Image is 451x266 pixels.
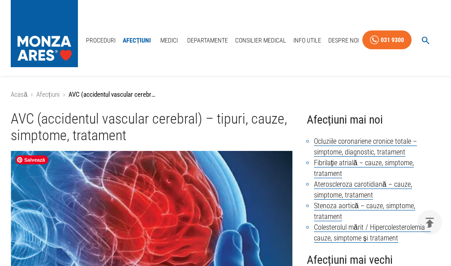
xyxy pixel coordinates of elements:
a: Colesterolul mărit / Hipercolesterolemia – cauze, simptome și tratament [314,223,431,243]
a: Proceduri [82,31,119,50]
h1: AVC (accidentul vascular cerebral) – tipuri, cauze, simptome, tratament [11,111,292,144]
a: Ocluziile coronariene cronice totale – simptome, diagnostic, tratament [314,137,417,157]
li: › [31,90,33,100]
a: Info Utile [290,31,325,50]
span: Salvează [15,155,48,164]
a: Stenoza aortică – cauze, simptome, tratament [314,202,415,221]
p: AVC (accidentul vascular cerebral) – tipuri, cauze, simptome, tratament [69,90,158,100]
button: delete [417,210,442,235]
a: Acasă [11,90,27,99]
a: 031 9300 [362,30,412,50]
nav: breadcrumb [11,90,440,100]
li: › [63,90,65,100]
div: 031 9300 [381,34,404,46]
h4: Afecțiuni mai noi [307,111,440,129]
a: Consilier Medical [232,31,290,50]
a: Afecțiuni [119,31,155,50]
a: Ateroscleroza carotidiană – cauze, simptome, tratament [314,180,412,200]
a: Medici [155,31,184,50]
a: Despre Noi [325,31,362,50]
a: Departamente [184,31,232,50]
a: Fibrilație atrială – cauze, simptome, tratament [314,159,414,178]
a: Afecțiuni [36,90,59,99]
